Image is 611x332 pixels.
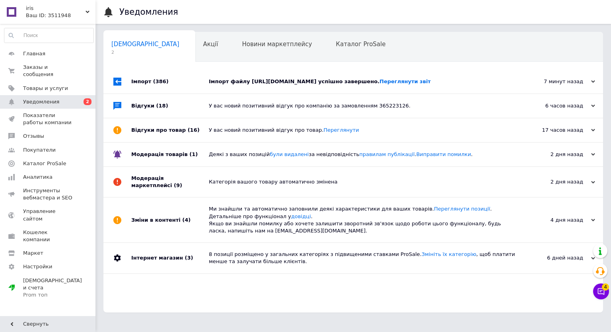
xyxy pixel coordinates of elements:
span: Отзывы [23,133,44,140]
div: Відгуки про товар [131,118,209,142]
div: 2 дня назад [516,151,595,158]
span: Аналитика [23,174,53,181]
div: Імпорт [131,70,209,94]
a: правилам публікації [359,151,414,157]
div: Модерація товарів [131,143,209,166]
div: Імпорт файлу [URL][DOMAIN_NAME] успішно завершено. [209,78,516,85]
span: iris [26,5,86,12]
span: Каталог ProSale [23,160,66,167]
div: Відгуки [131,94,209,118]
span: Уведомления [23,98,59,105]
div: У вас новий позитивний відгук про товар. [209,127,516,134]
div: Інтернет магазин [131,243,209,273]
span: Акції [203,41,218,48]
div: Prom топ [23,291,82,299]
div: Зміни в контенті [131,197,209,242]
div: У вас новий позитивний відгук про компанію за замовленням 365223126. [209,102,516,109]
a: Переглянути звіт [379,78,431,84]
span: Главная [23,50,45,57]
input: Поиск [4,28,93,43]
div: 4 дня назад [516,217,595,224]
a: Переглянути [323,127,359,133]
span: [DEMOGRAPHIC_DATA] и счета [23,277,82,299]
h1: Уведомления [119,7,178,17]
span: 2 [111,49,179,55]
span: Настройки [23,263,52,270]
span: (16) [188,127,200,133]
a: Виправити помилки [416,151,471,157]
button: Чат с покупателем4 [593,283,609,299]
div: Деякі з ваших позицій за невідповідність . . [209,151,516,158]
a: Переглянути позиції [434,206,490,212]
span: Инструменты вебмастера и SEO [23,187,74,201]
div: 6 часов назад [516,102,595,109]
span: Товары и услуги [23,85,68,92]
span: Заказы и сообщения [23,64,74,78]
span: Новини маркетплейсу [242,41,312,48]
span: (4) [182,217,191,223]
span: Управление сайтом [23,208,74,222]
div: 2 дня назад [516,178,595,186]
div: Модерація маркетплейсі [131,167,209,197]
span: (1) [189,151,198,157]
span: Показатели работы компании [23,112,74,126]
span: Покупатели [23,146,56,154]
span: [DEMOGRAPHIC_DATA] [111,41,179,48]
span: (18) [156,103,168,109]
span: 2 [84,98,91,105]
div: 7 минут назад [516,78,595,85]
div: 8 позиції розміщено у загальних категоріях з підвищеними ставками ProSale. , щоб платити менше та... [209,251,516,265]
span: (386) [153,78,169,84]
span: Маркет [23,250,43,257]
a: довідці [291,213,311,219]
span: (3) [185,255,193,261]
div: 6 дней назад [516,254,595,262]
span: 4 [602,283,609,291]
a: були видалені [270,151,309,157]
div: 17 часов назад [516,127,595,134]
div: Ваш ID: 3511948 [26,12,95,19]
div: Ми знайшли та автоматично заповнили деякі характеристики для ваших товарів. . Детальніше про функ... [209,205,516,234]
span: Каталог ProSale [336,41,385,48]
span: Кошелек компании [23,229,74,243]
span: (9) [174,182,182,188]
a: Змініть їх категорію [422,251,477,257]
div: Категорія вашого товару автоматично змінена [209,178,516,186]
